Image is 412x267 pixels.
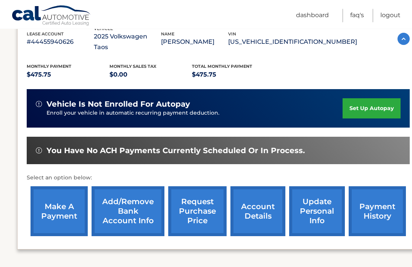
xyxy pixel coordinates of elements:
[161,31,174,37] span: name
[168,186,227,236] a: request purchase price
[350,9,364,22] a: FAQ's
[27,37,94,47] p: #44455940626
[36,101,42,107] img: alert-white.svg
[192,69,275,80] p: $475.75
[109,69,192,80] p: $0.00
[296,9,329,22] a: Dashboard
[36,147,42,153] img: alert-white.svg
[27,173,410,182] p: Select an option below:
[380,9,401,22] a: Logout
[398,33,410,45] img: accordion-active.svg
[289,186,345,236] a: update personal info
[27,64,71,69] span: Monthly Payment
[11,5,92,27] a: Cal Automotive
[31,186,88,236] a: make a payment
[343,98,401,118] a: set up autopay
[161,37,228,47] p: [PERSON_NAME]
[228,31,236,37] span: vin
[27,31,64,37] span: lease account
[47,99,190,109] span: vehicle is not enrolled for autopay
[230,186,285,236] a: account details
[92,186,164,236] a: Add/Remove bank account info
[109,64,156,69] span: Monthly sales Tax
[47,146,305,155] span: You have no ACH payments currently scheduled or in process.
[27,69,109,80] p: $475.75
[349,186,406,236] a: payment history
[47,109,343,117] p: Enroll your vehicle in automatic recurring payment deduction.
[228,37,357,47] p: [US_VEHICLE_IDENTIFICATION_NUMBER]
[192,64,252,69] span: Total Monthly Payment
[94,31,161,53] p: 2025 Volkswagen Taos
